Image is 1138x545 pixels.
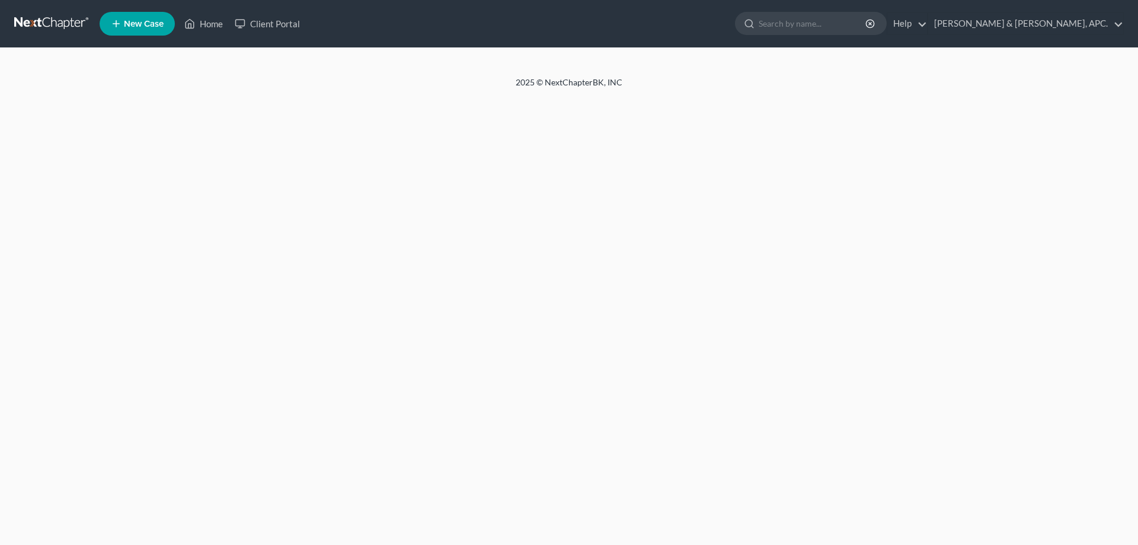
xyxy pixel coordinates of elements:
input: Search by name... [759,12,867,34]
a: Help [887,13,927,34]
a: [PERSON_NAME] & [PERSON_NAME], APC. [928,13,1123,34]
div: 2025 © NextChapterBK, INC [231,77,907,98]
span: New Case [124,20,164,28]
a: Home [178,13,229,34]
a: Client Portal [229,13,306,34]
